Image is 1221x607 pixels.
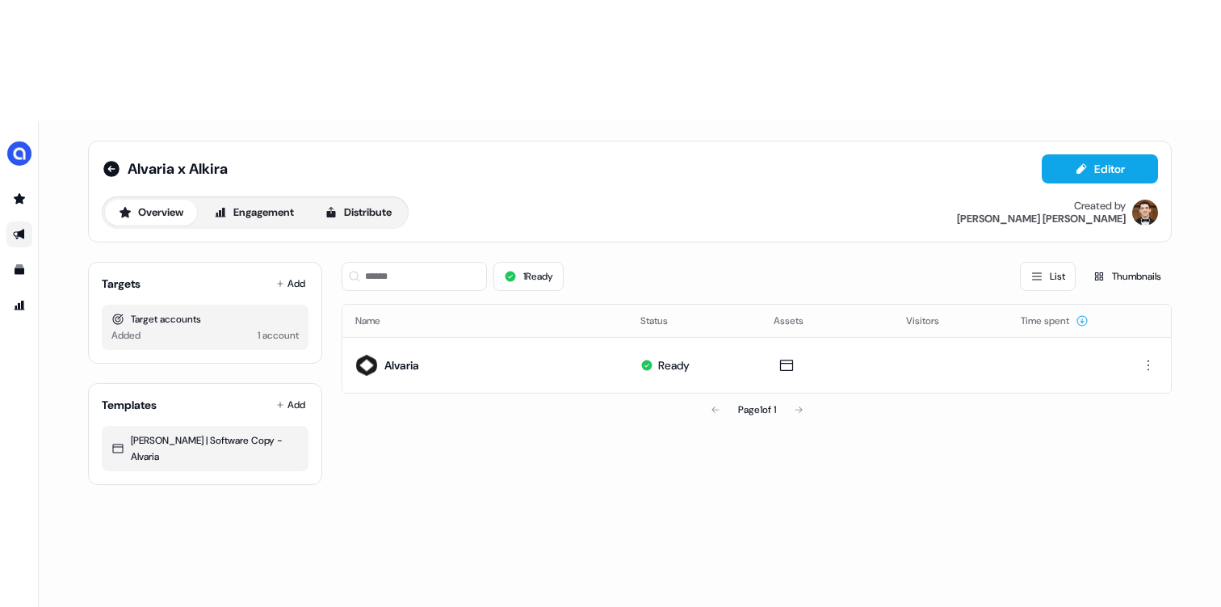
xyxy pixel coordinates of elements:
span: Alvaria x Alkira [128,159,228,179]
div: Target accounts [111,311,299,327]
button: Distribute [311,200,405,226]
div: Targets [102,276,141,292]
a: Editor [1042,162,1158,179]
button: Add [273,394,308,416]
button: Add [273,272,308,295]
div: Added [111,327,141,344]
div: Page 1 of 1 [738,402,776,418]
button: Visitors [906,306,959,335]
button: 1Ready [493,262,564,291]
div: Templates [102,397,157,413]
div: 1 account [258,327,299,344]
th: Assets [761,305,894,337]
div: Created by [1074,200,1126,213]
button: Overview [105,200,197,226]
button: Name [355,306,400,335]
button: List [1020,262,1076,291]
img: Carlos [1132,200,1158,226]
button: Thumbnails [1082,262,1172,291]
button: Engagement [200,200,308,226]
a: Go to outbound experience [6,221,32,247]
button: Editor [1042,154,1158,183]
button: Time spent [1021,306,1089,335]
a: Go to templates [6,257,32,283]
div: Ready [658,357,690,373]
a: Go to attribution [6,293,32,318]
a: Go to prospects [6,186,32,212]
button: Status [640,306,687,335]
div: [PERSON_NAME] [PERSON_NAME] [957,213,1126,226]
div: [PERSON_NAME] | Software Copy - Alvaria [111,432,299,465]
div: Alvaria [384,357,419,373]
